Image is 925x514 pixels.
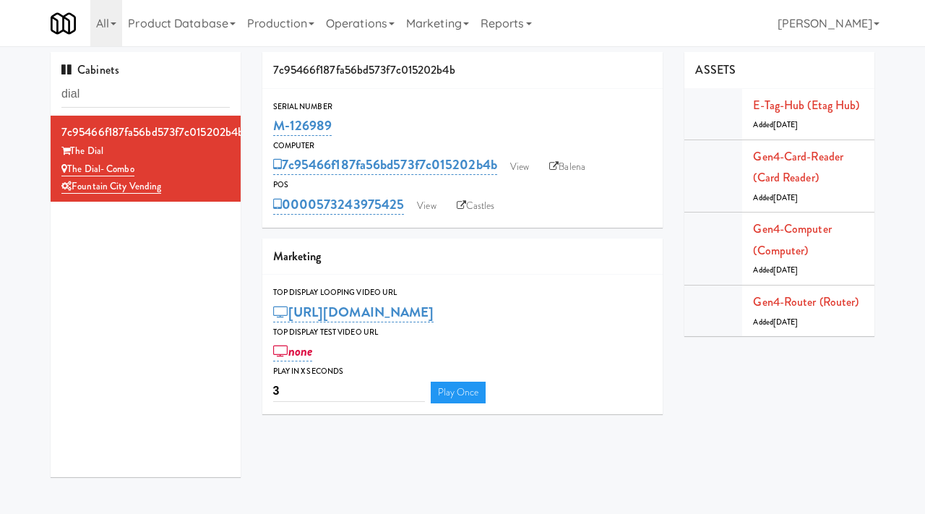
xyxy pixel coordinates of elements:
[61,121,230,143] div: 7c95466f187fa56bd573f7c015202b4b
[273,325,653,340] div: Top Display Test Video Url
[273,155,497,175] a: 7c95466f187fa56bd573f7c015202b4b
[503,156,536,178] a: View
[61,179,161,194] a: Fountain City Vending
[695,61,736,78] span: ASSETS
[61,142,230,160] div: The Dial
[262,52,663,89] div: 7c95466f187fa56bd573f7c015202b4b
[61,162,134,176] a: The Dial- Combo
[273,302,434,322] a: [URL][DOMAIN_NAME]
[61,61,119,78] span: Cabinets
[273,341,313,361] a: none
[273,248,322,265] span: Marketing
[449,195,502,217] a: Castles
[61,81,230,108] input: Search cabinets
[773,119,799,130] span: [DATE]
[753,119,798,130] span: Added
[753,265,798,275] span: Added
[431,382,486,403] a: Play Once
[273,116,332,136] a: M-126989
[542,156,593,178] a: Balena
[51,116,241,202] li: 7c95466f187fa56bd573f7c015202b4bThe Dial The Dial- ComboFountain City Vending
[773,317,799,327] span: [DATE]
[773,265,799,275] span: [DATE]
[51,11,76,36] img: Micromart
[753,97,859,113] a: E-tag-hub (Etag Hub)
[773,192,799,203] span: [DATE]
[273,364,653,379] div: Play in X seconds
[273,139,653,153] div: Computer
[273,100,653,114] div: Serial Number
[753,148,843,187] a: Gen4-card-reader (Card Reader)
[273,194,405,215] a: 0000573243975425
[410,195,443,217] a: View
[753,317,798,327] span: Added
[753,192,798,203] span: Added
[273,178,653,192] div: POS
[753,220,831,259] a: Gen4-computer (Computer)
[753,294,859,310] a: Gen4-router (Router)
[273,286,653,300] div: Top Display Looping Video Url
